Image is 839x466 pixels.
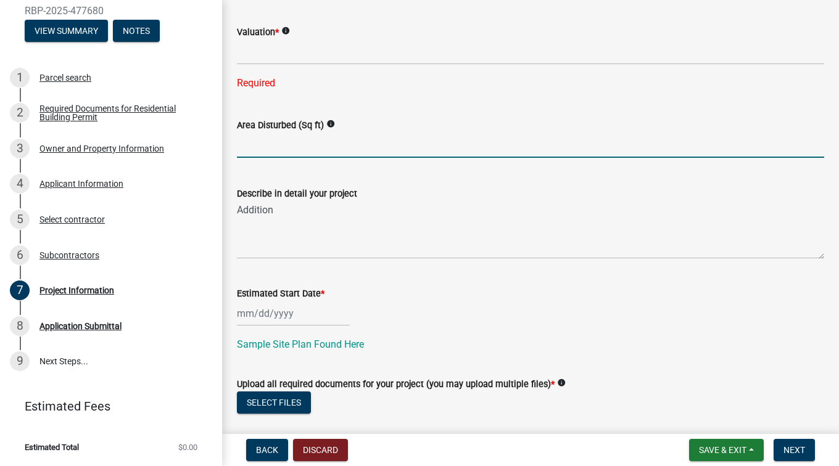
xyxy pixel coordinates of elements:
wm-modal-confirm: Notes [113,27,160,36]
div: 3 [10,139,30,158]
label: Describe in detail your project [237,190,357,198]
div: 5 [10,210,30,229]
button: Back [246,439,288,461]
span: $0.00 [178,443,197,451]
div: 4 [10,174,30,194]
button: Discard [293,439,348,461]
input: mm/dd/yyyy [237,301,350,326]
div: 1 [10,68,30,88]
div: Applicant Information [39,179,123,188]
div: 7 [10,280,30,300]
span: Estimated Total [25,443,79,451]
a: Estimated Fees [10,394,202,419]
div: 9 [10,351,30,371]
div: Required [237,76,824,91]
button: Save & Exit [689,439,764,461]
a: Sample Site Plan Found Here [237,338,364,350]
i: info [281,27,290,35]
div: Owner and Property Information [39,144,164,153]
span: RBP-2025-477680 [25,5,197,17]
i: info [326,120,335,128]
i: info [557,378,566,387]
div: Select contractor [39,215,105,224]
div: Project Information [39,286,114,295]
button: View Summary [25,20,108,42]
button: Next [774,439,815,461]
span: Next [783,445,805,455]
div: Required Documents for Residential Building Permit [39,104,202,121]
div: Application Submittal [39,322,122,330]
wm-modal-confirm: Summary [25,27,108,36]
button: Notes [113,20,160,42]
div: 8 [10,316,30,336]
button: Select files [237,391,311,414]
label: Valuation [237,28,279,37]
div: 6 [10,245,30,265]
span: Save & Exit [699,445,746,455]
label: Area Disturbed (Sq ft) [237,121,324,130]
div: 2 [10,103,30,123]
label: Upload all required documents for your project (you may upload multiple files) [237,380,555,389]
div: Subcontractors [39,251,99,260]
span: Back [256,445,278,455]
div: Parcel search [39,73,91,82]
span: Valid Document Types: pdf,jpeg,jpg,xls,doc,docx,xlsx [237,428,465,439]
label: Estimated Start Date [237,290,324,298]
